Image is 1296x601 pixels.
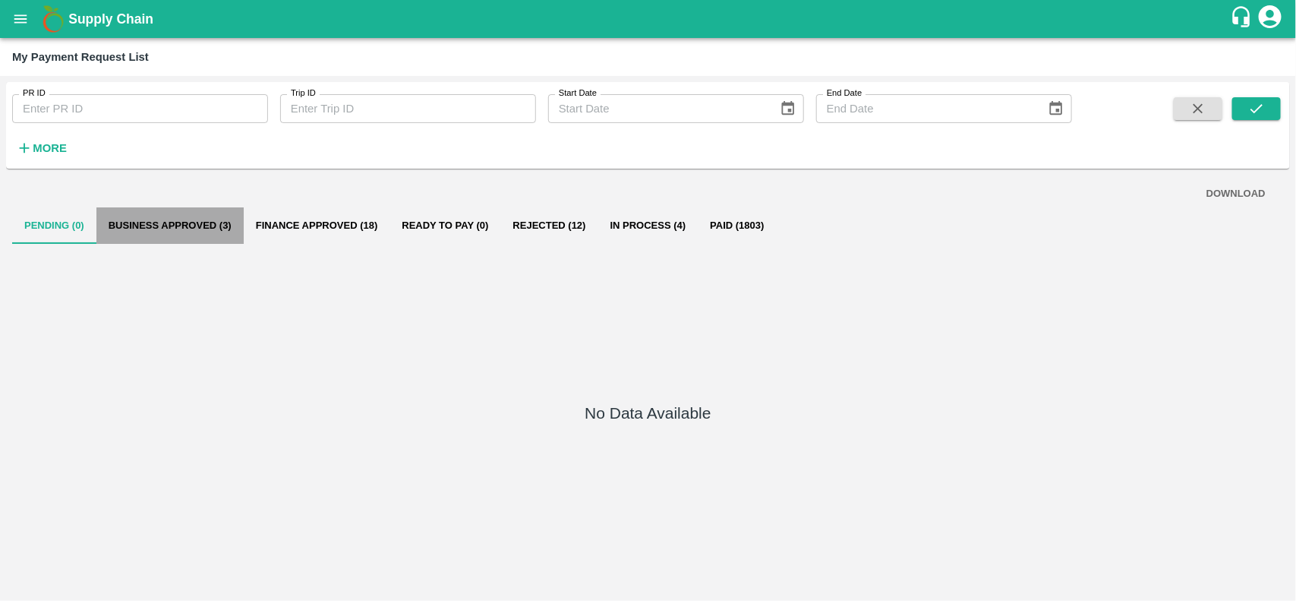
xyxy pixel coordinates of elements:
[12,47,149,67] div: My Payment Request List
[3,2,38,36] button: open drawer
[827,87,862,100] label: End Date
[68,11,153,27] b: Supply Chain
[291,87,316,100] label: Trip ID
[244,207,390,244] button: Finance Approved (18)
[698,207,776,244] button: Paid (1803)
[1042,94,1071,123] button: Choose date
[12,94,268,123] input: Enter PR ID
[598,207,698,244] button: In Process (4)
[23,87,46,100] label: PR ID
[68,8,1230,30] a: Supply Chain
[33,142,67,154] strong: More
[389,207,500,244] button: Ready To Pay (0)
[1200,181,1272,207] button: DOWNLOAD
[1230,5,1257,33] div: customer-support
[280,94,536,123] input: Enter Trip ID
[1257,3,1284,35] div: account of current user
[96,207,244,244] button: Business Approved (3)
[12,207,96,244] button: Pending (0)
[585,403,711,424] h5: No Data Available
[38,4,68,34] img: logo
[559,87,597,100] label: Start Date
[816,94,1036,123] input: End Date
[774,94,803,123] button: Choose date
[12,135,71,161] button: More
[501,207,598,244] button: Rejected (12)
[548,94,768,123] input: Start Date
